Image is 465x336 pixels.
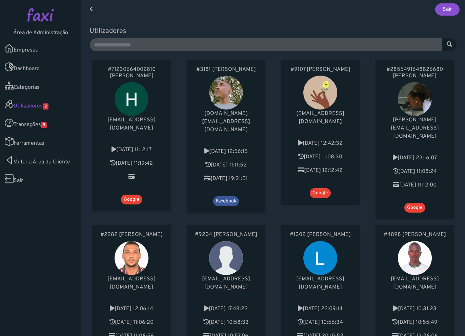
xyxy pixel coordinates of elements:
[194,232,259,238] a: #9204 [PERSON_NAME]
[99,232,164,238] a: #2282 [PERSON_NAME]
[194,318,259,327] p: Última actividade
[391,276,439,291] span: [EMAIL_ADDRESS][DOMAIN_NAME]
[107,117,156,132] span: [EMAIL_ADDRESS][DOMAIN_NAME]
[382,154,448,162] p: Criado em
[296,276,344,291] span: [EMAIL_ADDRESS][DOMAIN_NAME]
[202,276,250,291] span: [EMAIL_ADDRESS][DOMAIN_NAME]
[99,305,164,313] p: Criado em
[288,139,353,147] p: Criado em
[99,318,164,327] p: Última actividade
[194,161,259,169] p: Última actividade
[99,146,164,154] p: Criado em
[107,276,156,291] span: [EMAIL_ADDRESS][DOMAIN_NAME]
[288,318,353,327] p: Última actividade
[288,166,353,175] p: Última transacção
[99,66,164,79] a: #71230664002810 [PERSON_NAME]
[288,305,353,313] p: Criado em
[99,173,164,181] p: Última transacção
[391,117,439,140] span: [PERSON_NAME][EMAIL_ADDRESS][DOMAIN_NAME]
[99,159,164,167] p: Última actividade
[404,203,425,213] span: Google
[310,188,331,198] span: Google
[382,167,448,176] p: Última actividade
[382,305,448,313] p: Criado em
[194,147,259,156] p: Criado em
[288,232,353,238] a: #1302 [PERSON_NAME]
[194,305,259,313] p: Criado em
[89,27,457,35] h5: Utilizadores
[288,66,353,73] a: #9107 [PERSON_NAME]
[382,318,448,327] p: Última actividade
[296,110,344,125] span: [EMAIL_ADDRESS][DOMAIN_NAME]
[435,3,460,16] a: Sair
[202,110,250,133] span: [DOMAIN_NAME][EMAIL_ADDRESS][DOMAIN_NAME]
[382,181,448,189] p: Última transacção
[382,232,448,238] a: #4898 [PERSON_NAME]
[382,66,448,79] a: #2855491648826680 [PERSON_NAME]
[213,196,239,206] span: Facebook
[41,122,47,128] span: 9
[43,103,48,110] span: 2
[121,195,142,204] span: Google
[194,66,259,73] a: #3181 [PERSON_NAME]
[194,175,259,183] p: Última transacção
[288,153,353,161] p: Última actividade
